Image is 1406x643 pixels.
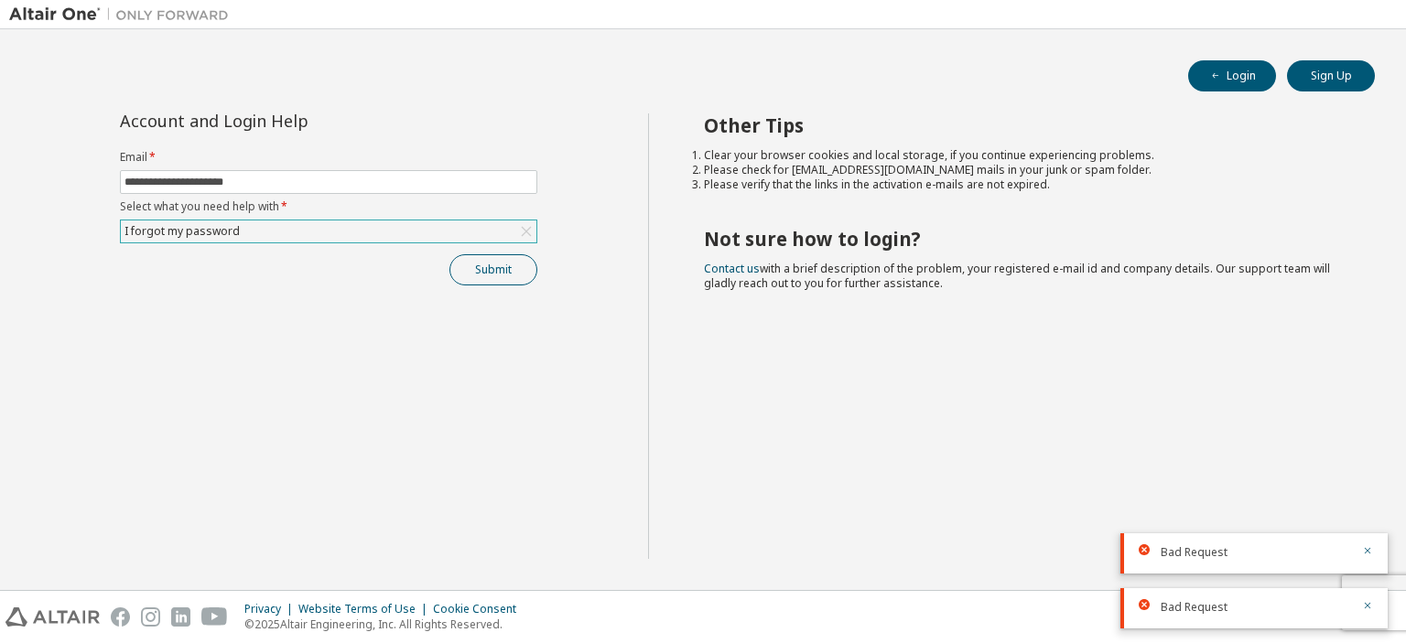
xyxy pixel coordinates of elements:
span: with a brief description of the problem, your registered e-mail id and company details. Our suppo... [704,261,1330,291]
li: Please check for [EMAIL_ADDRESS][DOMAIN_NAME] mails in your junk or spam folder. [704,163,1343,177]
li: Clear your browser cookies and local storage, if you continue experiencing problems. [704,148,1343,163]
button: Login [1188,60,1276,91]
li: Please verify that the links in the activation e-mails are not expired. [704,177,1343,192]
img: youtube.svg [201,607,228,627]
label: Email [120,150,537,165]
img: linkedin.svg [171,607,190,627]
img: instagram.svg [141,607,160,627]
img: facebook.svg [111,607,130,627]
div: I forgot my password [121,220,536,242]
button: Sign Up [1287,60,1375,91]
div: Website Terms of Use [298,602,433,616]
button: Submit [449,254,537,285]
span: Bad Request [1161,600,1228,615]
label: Select what you need help with [120,199,537,214]
div: Account and Login Help [120,113,454,128]
p: © 2025 Altair Engineering, Inc. All Rights Reserved. [244,616,527,632]
h2: Other Tips [704,113,1343,137]
div: Privacy [244,602,298,616]
img: altair_logo.svg [5,607,100,627]
div: Cookie Consent [433,602,527,616]
span: Bad Request [1161,545,1228,560]
a: Contact us [704,261,760,276]
div: I forgot my password [122,221,243,241]
h2: Not sure how to login? [704,227,1343,251]
img: Altair One [9,5,238,24]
